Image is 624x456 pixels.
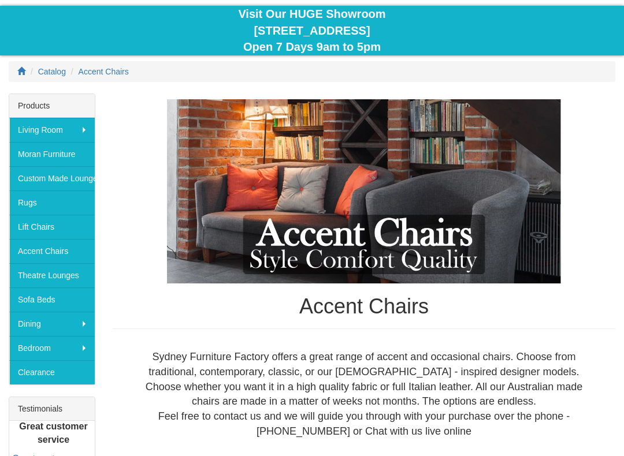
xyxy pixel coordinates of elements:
div: Visit Our HUGE Showroom [STREET_ADDRESS] Open 7 Days 9am to 5pm [9,6,615,55]
a: Dining [9,312,95,336]
a: Custom Made Lounges [9,166,95,190]
a: Living Room [9,118,95,142]
div: Sydney Furniture Factory offers a great range of accent and occasional chairs. Choose from tradit... [122,350,606,439]
b: Great customer service [19,421,87,444]
a: Accent Chairs [9,239,95,263]
a: Catalog [38,67,66,76]
a: Clearance [9,360,95,384]
a: Theatre Lounges [9,263,95,287]
div: Testimonials [9,397,95,421]
a: Bedroom [9,336,95,360]
a: Moran Furniture [9,142,95,166]
img: Accent Chairs [113,99,615,283]
h1: Accent Chairs [113,295,615,318]
a: Sofa Beds [9,287,95,312]
div: Products [9,94,95,118]
a: Rugs [9,190,95,215]
a: Accent Chairs [79,67,129,76]
a: Lift Chairs [9,215,95,239]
